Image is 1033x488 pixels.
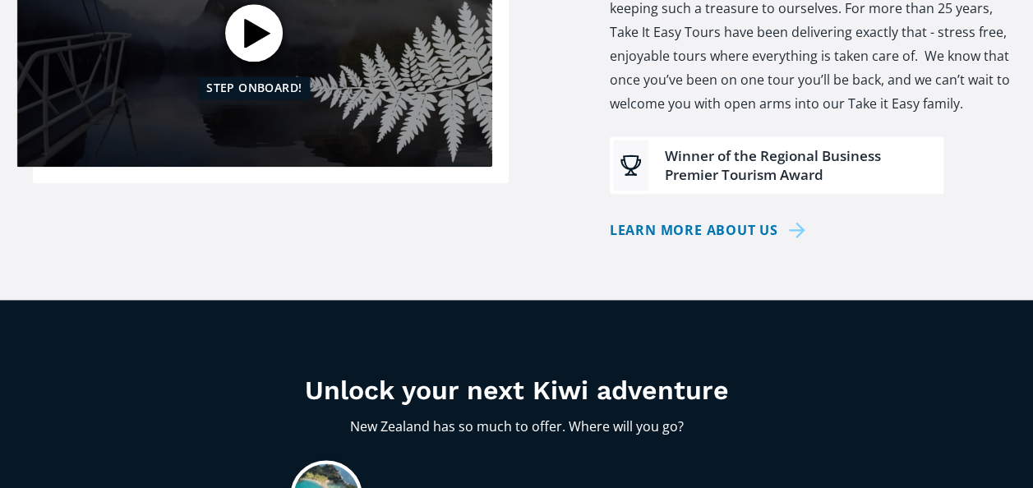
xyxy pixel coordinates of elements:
[665,146,931,184] div: Winner of the Regional Business Premier Tourism Award
[610,219,811,242] a: Learn more about us
[16,415,1017,439] p: New Zealand has so much to offer. Where will you go?
[16,374,1017,407] h3: Unlock your next Kiwi adventure
[198,76,310,99] div: Step Onboard!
